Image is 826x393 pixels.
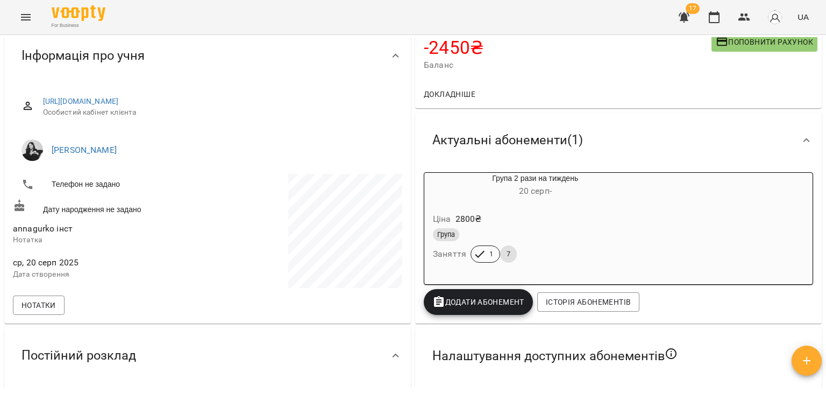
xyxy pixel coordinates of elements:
button: Група 2 рази на тиждень20 серп- Ціна2800₴ГрупаЗаняття17 [424,173,646,276]
button: Додати Абонемент [424,289,533,315]
li: Телефон не задано [13,174,205,195]
span: Додати Абонемент [432,296,524,308]
span: Інформація про учня [22,47,145,64]
h6: Ціна [433,212,451,227]
span: UA [797,11,809,23]
button: Нотатки [13,296,65,315]
span: 1 [483,249,500,259]
svg: Якщо не обрано жодного, клієнт зможе побачити всі публічні абонементи [665,347,678,360]
button: Історія абонементів [537,292,639,312]
span: Особистий кабінет клієнта [43,107,394,118]
span: Актуальні абонементи ( 1 ) [432,132,583,149]
div: Група 2 рази на тиждень [424,173,646,199]
a: [PERSON_NAME] [52,145,117,155]
p: Дата створення [13,269,205,280]
span: Докладніше [424,88,475,101]
div: Налаштування доступних абонементів [415,328,822,384]
button: Menu [13,4,39,30]
img: Voopty Logo [52,5,105,21]
img: Anastasia [22,139,43,161]
h4: -2450 ₴ [424,37,711,59]
span: For Business [52,22,105,29]
button: UA [793,7,813,27]
span: Поповнити рахунок [716,36,813,48]
div: Інформація про учня [4,28,411,83]
span: Баланс [424,59,711,72]
span: 17 [686,3,700,14]
img: avatar_s.png [767,10,782,25]
span: ср, 20 серп 2025 [13,256,205,269]
span: 7 [500,249,517,259]
div: Постійний розклад [4,328,411,383]
button: Докладніше [419,85,480,104]
h6: Заняття [433,247,466,262]
p: 2800 ₴ [455,213,482,226]
button: Поповнити рахунок [711,32,817,52]
span: annagurko інст [13,223,73,234]
div: Актуальні абонементи(1) [415,113,822,168]
span: Група [433,230,459,240]
a: [URL][DOMAIN_NAME] [43,97,119,106]
span: Налаштування доступних абонементів [432,347,678,364]
div: Дату народження не задано [11,197,208,217]
p: Нотатка [13,235,205,245]
span: 20 серп - [519,186,552,196]
span: Нотатки [22,299,56,312]
span: Історія абонементів [546,296,631,308]
span: Постійний розклад [22,347,136,364]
